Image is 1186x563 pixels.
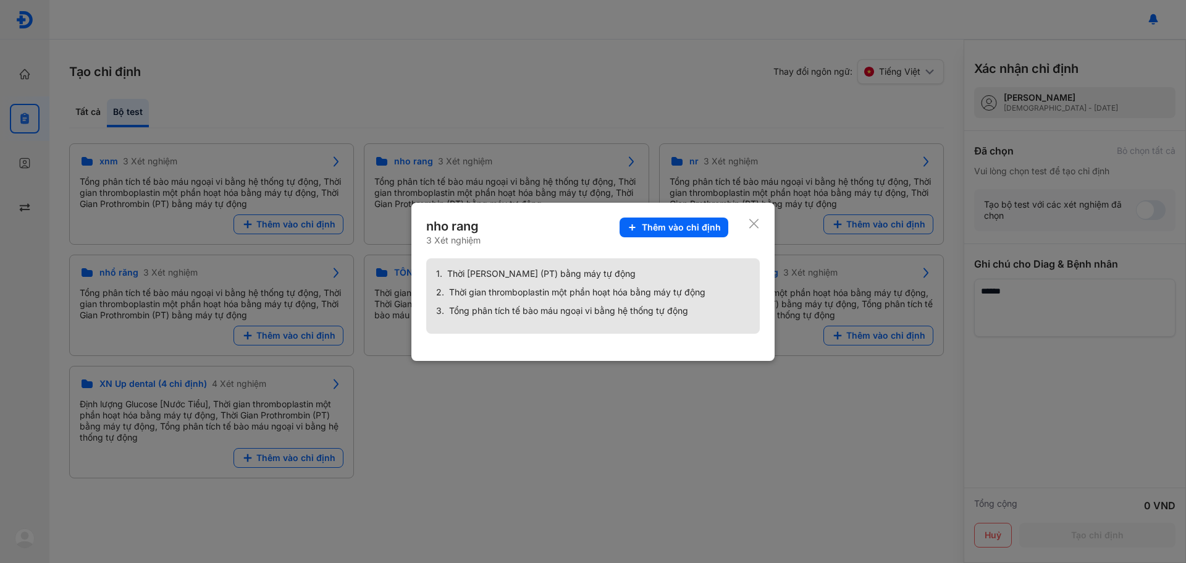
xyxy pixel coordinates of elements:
button: Thêm vào chỉ định [620,218,728,237]
span: 1. [436,268,442,279]
span: 2. [436,287,444,298]
div: nho rang [426,218,481,235]
span: Thời gian thromboplastin một phần hoạt hóa bằng máy tự động [449,287,705,298]
div: 3 Xét nghiệm [426,235,481,246]
span: Thêm vào chỉ định [642,222,721,233]
span: Thời [PERSON_NAME] (PT) bằng máy tự động [447,268,636,279]
span: Tổng phân tích tế bào máu ngoại vi bằng hệ thống tự động [449,305,688,316]
span: 3. [436,305,444,316]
